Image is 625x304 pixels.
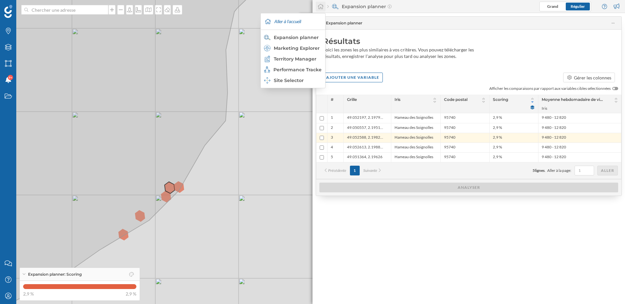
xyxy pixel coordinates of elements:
div: Résultats [323,36,615,47]
span: . [545,168,546,173]
span: 9 480 - 12 820 [542,154,566,160]
div: Site Selector [264,77,321,84]
span: 1 [331,115,333,121]
span: Grand [547,4,558,9]
span: Iris [542,105,618,111]
span: 49.052588, 2.198212 [347,135,384,141]
span: Aller à la page: [547,168,571,173]
span: 2 [331,125,333,131]
span: 2,9 % [493,154,502,160]
span: 49.052197, 2.197975 [347,115,384,121]
span: 2,9 % [493,145,502,151]
div: Voici les zones les plus similaires à vos critères. Vous pouvez télécharger les résultats, enregi... [323,47,492,60]
span: 9 480 - 12 820 [542,135,566,141]
img: monitoring-360.svg [264,66,270,73]
span: lignes [535,168,545,173]
span: Expansion planner [326,20,362,26]
img: search-areas.svg [332,3,339,10]
img: explorer.svg [264,45,271,51]
span: Expansion planner: Scoring [28,271,82,277]
span: Hameau des Soignolles [395,125,433,131]
img: territory-manager.svg [264,56,271,62]
input: 1 [576,167,592,174]
span: 2,9 % [493,115,502,121]
div: Marketing Explorer [264,45,321,51]
span: 95740 [444,145,455,151]
span: Assistance [13,5,45,10]
span: 49.050557, 2.195165 [347,125,384,131]
div: Performance Tracker [264,66,321,73]
span: 3 [331,135,333,141]
span: Hameau des Soignolles [395,115,433,121]
span: 2,9 % [493,135,502,141]
div: Expansion planner [264,34,321,41]
span: Moyenne hebdomadaire de visiteurs (2024) [542,97,603,104]
span: 95740 [444,125,455,131]
span: 95740 [444,115,455,121]
span: 5 [331,154,333,160]
span: 2,9 % [23,291,34,297]
span: Scoring [493,97,508,104]
div: Aller à l'accueil [262,13,324,30]
span: # [331,97,334,103]
span: 2,9 % [126,291,136,297]
span: Afficher les comparaisons par rapport aux variables cibles sélectionnées [489,86,611,91]
span: 5 [533,168,535,173]
span: 49.052613, 2.198832 [347,145,384,151]
span: 95740 [444,135,455,141]
span: Hameau des Soignolles [395,145,433,151]
span: Hameau des Soignolles [395,135,433,141]
span: 9+ [8,74,12,81]
div: Expansion planner [327,3,392,10]
span: Code postal [444,97,467,104]
span: Hameau des Soignolles [395,154,433,160]
img: dashboards-manager--hover.svg [264,77,271,84]
span: 2,9 % [493,125,502,131]
span: 9 480 - 12 820 [542,145,566,151]
span: Iris [395,97,400,104]
span: Régulier [571,4,585,9]
div: Gérer les colonnes [574,74,611,81]
span: 9 480 - 12 820 [542,125,566,131]
span: 95740 [444,154,455,160]
img: search-areas--hover.svg [264,34,271,41]
span: 49.051364, 2.19626 [347,154,382,160]
span: 4 [331,145,333,151]
img: Logo Geoblink [4,5,12,18]
span: Grille [347,97,357,103]
div: Territory Manager [264,56,321,62]
span: 9 480 - 12 820 [542,115,566,121]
